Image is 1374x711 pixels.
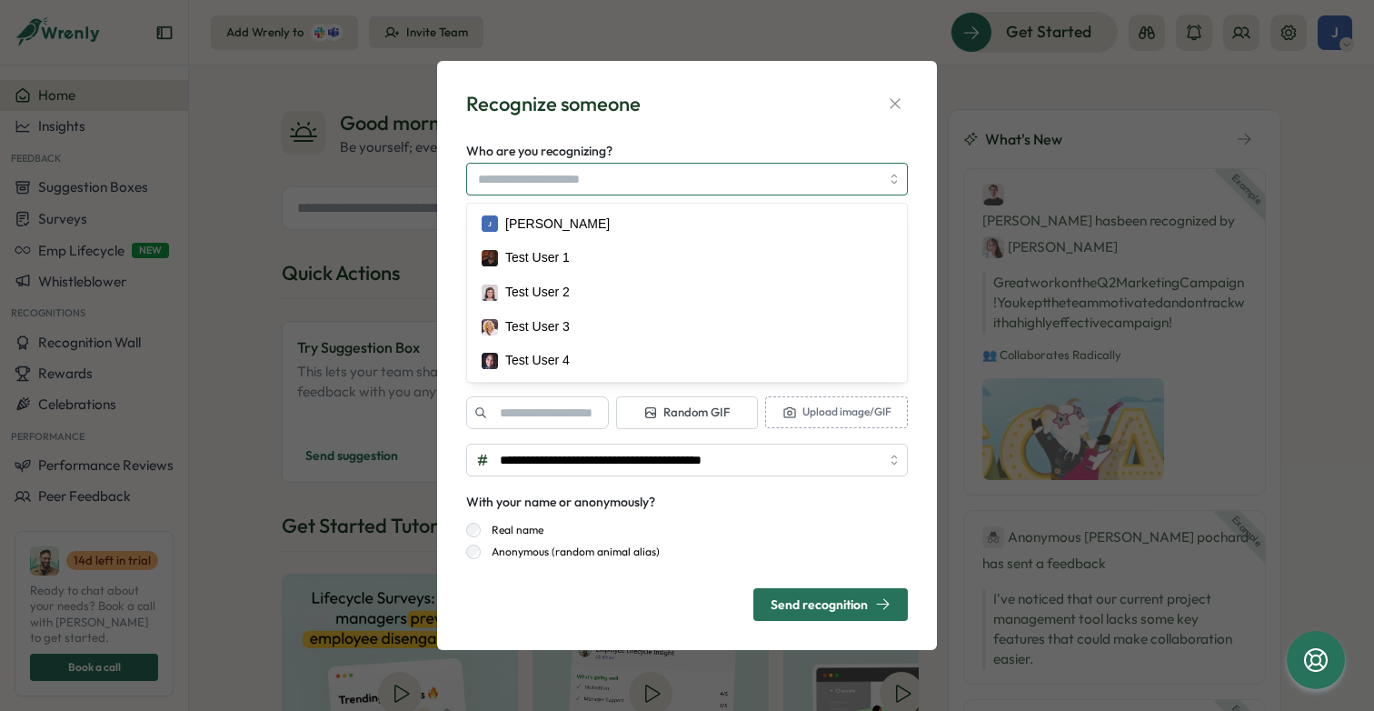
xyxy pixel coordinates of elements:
img: Test User 1 [482,250,498,266]
div: Test User 4 [505,351,570,371]
div: Send recognition [771,596,891,612]
label: Anonymous (random animal alias) [481,545,660,559]
label: Who are you recognizing? [466,142,612,162]
img: Test User 4 [482,353,498,369]
div: Test User 2 [505,283,570,303]
div: Recognize someone [466,90,641,118]
button: Random GIF [616,396,759,429]
label: Real name [481,523,543,537]
img: Test User 2 [482,285,498,301]
span: J [488,219,492,229]
div: Test User 3 [505,317,570,337]
div: Test User 1 [505,248,570,268]
div: [PERSON_NAME] [505,215,610,235]
button: Send recognition [753,588,908,621]
span: Random GIF [643,405,730,421]
img: Test User 3 [482,319,498,335]
div: With your name or anonymously? [466,493,655,513]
